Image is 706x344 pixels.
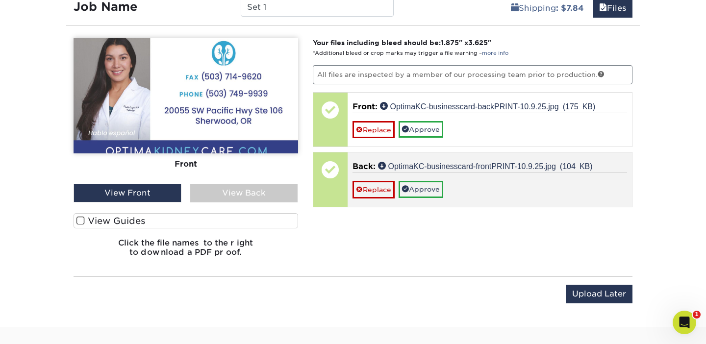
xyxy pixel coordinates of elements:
strong: Your files including bleed should be: " x " [313,39,491,47]
span: files [599,3,607,13]
div: View Back [190,184,298,202]
p: All files are inspected by a member of our processing team prior to production. [313,65,633,84]
span: Back: [353,162,376,171]
a: Approve [399,181,443,197]
a: OptimaKC-businesscard-frontPRINT-10.9.25.jpg (104 KB) [378,162,593,170]
iframe: Intercom live chat [673,311,696,334]
a: more info [482,50,508,56]
a: Approve [399,121,443,138]
small: *Additional bleed or crop marks may trigger a file warning – [313,50,508,56]
span: 1 [693,311,701,319]
span: shipping [511,3,519,13]
div: View Front [74,184,181,202]
label: View Guides [74,213,298,228]
b: : $7.84 [556,3,584,13]
a: OptimaKC-businesscard-backPRINT-10.9.25.jpg (175 KB) [380,102,596,110]
input: Upload Later [566,285,632,303]
a: Replace [353,121,395,138]
span: 3.625 [468,39,488,47]
span: Front: [353,102,378,111]
h6: Click the file names to the right to download a PDF proof. [74,238,298,265]
span: 1.875 [441,39,459,47]
a: Replace [353,181,395,198]
div: Front [74,153,298,175]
